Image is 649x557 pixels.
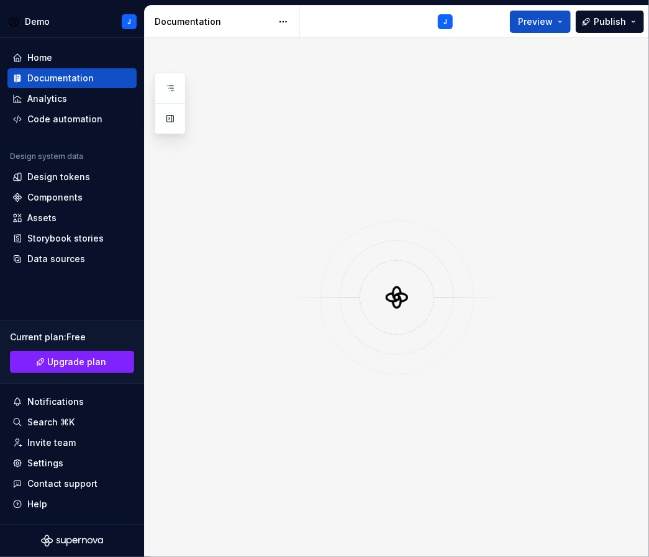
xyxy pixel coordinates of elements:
div: Code automation [27,113,102,125]
div: Analytics [27,93,67,105]
button: Search ⌘K [7,412,137,432]
div: Search ⌘K [27,416,75,428]
button: Publish [576,11,644,33]
button: Contact support [7,474,137,494]
a: Analytics [7,89,137,109]
div: J [443,17,447,27]
span: Publish [594,16,626,28]
div: J [127,17,131,27]
div: Assets [27,212,57,224]
a: Data sources [7,249,137,269]
div: Demo [25,16,50,28]
div: Help [27,498,47,510]
div: Contact support [27,478,98,490]
div: Settings [27,457,63,469]
a: Home [7,48,137,68]
button: Preview [510,11,571,33]
div: Home [27,52,52,64]
button: DemoJ [2,8,142,35]
div: Data sources [27,253,85,265]
div: Documentation [27,72,94,84]
span: Upgrade plan [48,356,107,368]
a: Documentation [7,68,137,88]
a: Invite team [7,433,137,453]
a: Storybook stories [7,229,137,248]
div: Documentation [155,16,272,28]
div: Notifications [27,396,84,408]
button: Help [7,494,137,514]
a: Code automation [7,109,137,129]
div: Design tokens [27,171,90,183]
button: Notifications [7,392,137,412]
a: Settings [7,453,137,473]
div: Invite team [27,437,76,449]
span: Preview [518,16,553,28]
a: Design tokens [7,167,137,187]
a: Assets [7,208,137,228]
div: Design system data [10,152,83,161]
button: Upgrade plan [10,351,134,373]
div: Current plan : Free [10,331,134,343]
svg: Supernova Logo [41,535,103,547]
div: Storybook stories [27,232,104,245]
div: Components [27,191,83,204]
a: Components [7,188,137,207]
